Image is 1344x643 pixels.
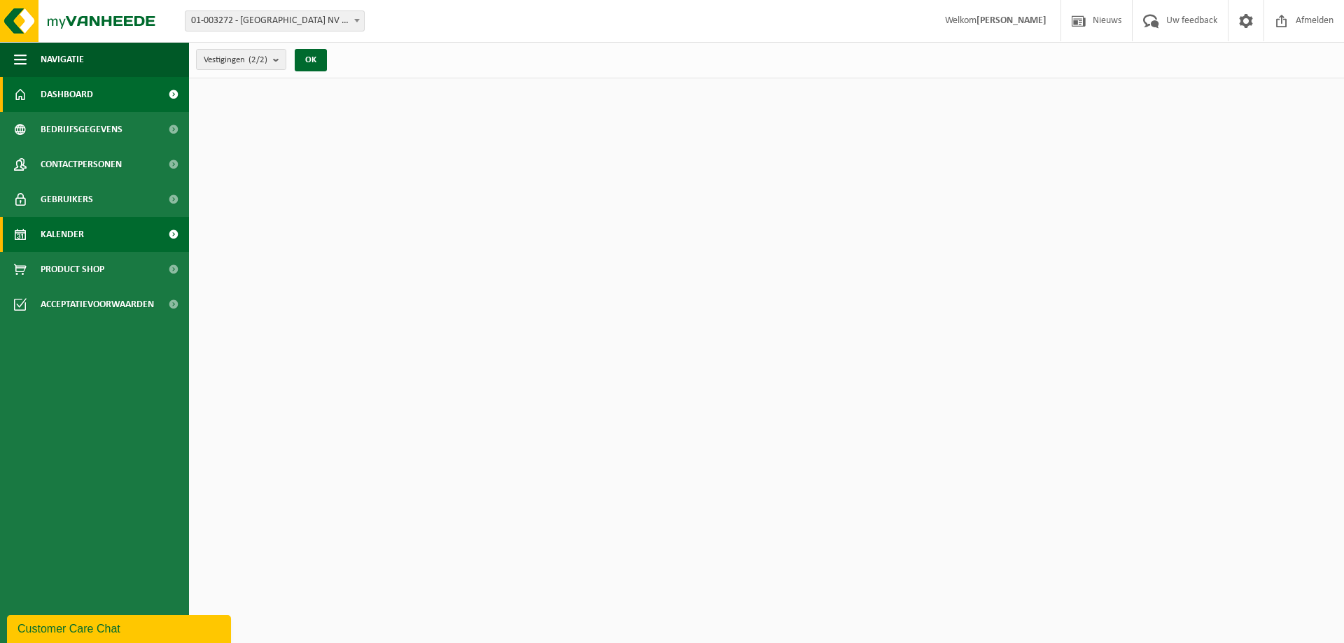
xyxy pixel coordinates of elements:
[185,11,364,31] span: 01-003272 - BELGOSUC NV - BEERNEM
[41,287,154,322] span: Acceptatievoorwaarden
[976,15,1046,26] strong: [PERSON_NAME]
[248,55,267,64] count: (2/2)
[204,50,267,71] span: Vestigingen
[41,252,104,287] span: Product Shop
[41,77,93,112] span: Dashboard
[41,147,122,182] span: Contactpersonen
[41,182,93,217] span: Gebruikers
[196,49,286,70] button: Vestigingen(2/2)
[185,10,365,31] span: 01-003272 - BELGOSUC NV - BEERNEM
[41,112,122,147] span: Bedrijfsgegevens
[41,42,84,77] span: Navigatie
[41,217,84,252] span: Kalender
[295,49,327,71] button: OK
[7,612,234,643] iframe: chat widget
